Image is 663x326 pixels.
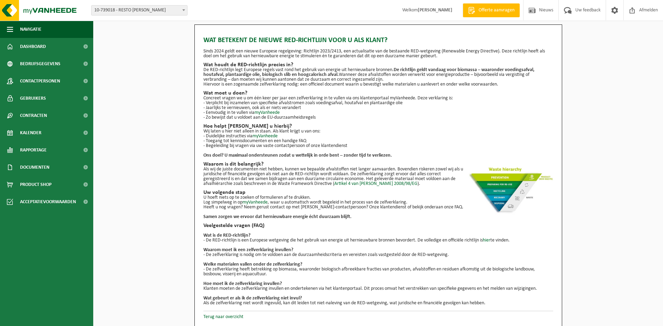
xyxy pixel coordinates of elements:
[252,134,278,139] a: myVanheede
[20,193,76,210] span: Acceptatievoorwaarden
[203,253,553,257] p: - De zelfverklaring is nodig om te voldoen aan de duurzaamheidscriteria en vereisten zoals vastge...
[20,141,47,159] span: Rapportage
[203,90,553,96] h2: Wat moet u doen?
[203,67,535,77] strong: De richtlijn geldt vandaag voor biomassa – waaronder voedingsafval, houtafval, plantaardige olie,...
[203,153,392,158] strong: Ons doel? U maximaal ondersteunen zodat u wettelijk in orde bent – zonder tijd te verliezen.
[203,281,282,286] b: Hoe moet ik de zelfverklaring invullen?
[203,129,553,134] p: Wij laten u hier niet alleen in staan. Als klant krijgt u van ons:
[203,96,553,101] p: Concreet vragen we u om één keer per jaar een zelfverklaring in te vullen via ons klantenportaal ...
[203,82,553,87] p: Hiervoor is een zogenaamde zelfverklaring nodig: een officieel document waarin u bevestigt welke ...
[203,49,553,59] p: Sinds 2024 geldt een nieuwe Europese regelgeving: Richtlijn 2023/2413, een actualisatie van de be...
[203,238,553,243] p: - De RED-richtlijn is een Europese wetgeving die het gebruik van energie uit hernieuwbare bronnen...
[203,35,387,46] span: Wat betekent de nieuwe RED-richtlijn voor u als klant?
[254,110,280,115] a: myVanheede
[203,68,553,82] p: De RED-richtlijn legt Europese regels vast rond het gebruik van energie uit hernieuwbare bronnen....
[203,101,553,106] p: - Verplicht bij inzamelen van specifieke afvalstromen zoals voedingsafval, houtafval en plantaard...
[203,286,553,291] p: Klanten moeten de zelfverklaring invullen en ondertekenen via het klantenportaal. Dit proces omva...
[203,124,553,129] h2: Hoe helpt [PERSON_NAME] u hierbij?
[20,124,41,141] span: Kalender
[203,214,352,219] b: Samen zorgen we ervoor dat hernieuwbare energie écht duurzaam blijft.
[203,134,553,139] p: - Duidelijke instructies via
[242,200,268,205] a: myVanheede
[203,161,553,167] h2: Waarom is dit belangrijk?
[20,55,60,72] span: Bedrijfsgegevens
[203,190,553,195] h2: Uw volgende stap
[203,139,553,144] p: - Toegang tot kennisdocumenten en een handige FAQ
[203,314,243,319] a: Terug naar overzicht
[418,8,452,13] strong: [PERSON_NAME]
[20,176,51,193] span: Product Shop
[20,90,46,107] span: Gebruikers
[203,115,553,120] p: - Zo bewijst dat u voldoet aan de EU-duurzaamheidsregels
[463,3,520,17] a: Offerte aanvragen
[203,223,553,228] h2: Veelgestelde vragen (FAQ)
[203,267,553,277] p: - De zelfverklaring heeft betrekking op biomassa, waaronder biologisch afbreekbare fracties van p...
[203,195,553,205] p: U hoeft niets op te zoeken of formulieren af te drukken. Log simpelweg in op , waar u automatisch...
[203,205,553,210] p: Heeft u nog vragen? Neem gerust contact op met [PERSON_NAME]-contactpersoon? Onze klantendienst o...
[203,301,553,306] p: Als de zelfverklaring niet wordt ingevuld, kan dit leiden tot niet-naleving van de RED-wetgeving,...
[203,247,293,253] b: Waarom moet ik een zelfverklaring invullen?
[203,233,250,238] b: Wat is de RED-richtlijn?
[20,107,47,124] span: Contracten
[91,5,188,16] span: 10-739018 - RESTO BERTRAND - NUKERKE
[483,238,490,243] a: hier
[477,7,516,14] span: Offerte aanvragen
[20,159,49,176] span: Documenten
[20,72,60,90] span: Contactpersonen
[203,62,553,68] h2: Wat houdt de RED-richtlijn precies in?
[203,262,302,267] b: Welke materialen vallen onder de zelfverklaring?
[20,21,41,38] span: Navigatie
[203,167,553,186] p: Als wij de juiste documenten niet hebben, kunnen we bepaalde afvalstoffen niet langer aanvaarden....
[92,6,187,15] span: 10-739018 - RESTO BERTRAND - NUKERKE
[203,296,302,301] b: Wat gebeurt er als ik de zelfverklaring niet invul?
[203,106,553,110] p: - Jaarlijks te vernieuwen, ook als er niets verandert
[20,38,46,55] span: Dashboard
[334,181,417,186] a: Artikel 4 van [PERSON_NAME] 2008/98/EG
[203,144,553,148] p: - Begeleiding bij vragen via uw vaste contactpersoon of onze klantendienst
[203,110,553,115] p: - Eenvoudig in te vullen via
